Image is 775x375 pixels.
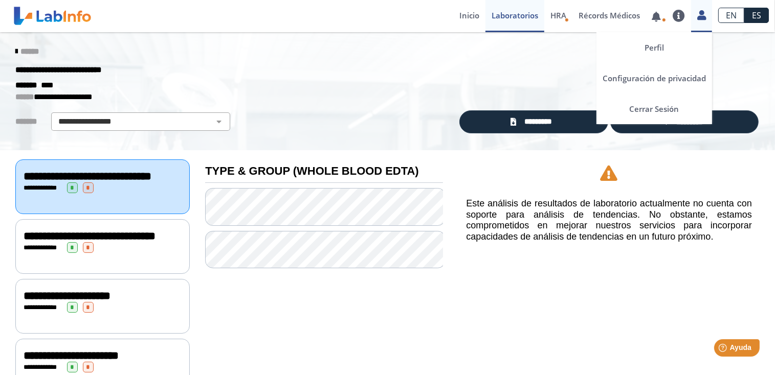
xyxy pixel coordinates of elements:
[205,165,419,177] b: TYPE & GROUP (WHOLE BLOOD EDTA)
[596,63,712,93] a: Configuración de privacidad
[684,335,764,364] iframe: Help widget launcher
[744,8,769,23] a: ES
[466,198,752,242] h5: Este análisis de resultados de laboratorio actualmente no cuenta con soporte para análisis de ten...
[596,93,712,124] a: Cerrar Sesión
[596,32,712,63] a: Perfil
[718,8,744,23] a: EN
[550,10,566,20] span: HRA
